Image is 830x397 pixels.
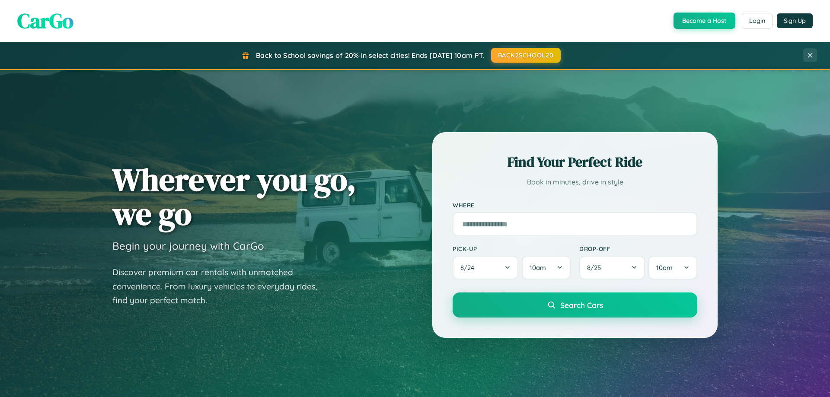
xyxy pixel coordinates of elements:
label: Drop-off [579,245,697,252]
button: 10am [648,256,697,279]
button: 8/25 [579,256,645,279]
button: 8/24 [453,256,518,279]
button: BACK2SCHOOL20 [491,48,561,63]
button: 10am [522,256,571,279]
span: 10am [656,264,673,272]
label: Pick-up [453,245,571,252]
span: Back to School savings of 20% in select cities! Ends [DATE] 10am PT. [256,51,484,60]
button: Become a Host [674,13,735,29]
h2: Find Your Perfect Ride [453,152,697,172]
button: Login [742,13,773,29]
span: 8 / 24 [460,264,479,272]
p: Book in minutes, drive in style [453,176,697,188]
h3: Begin your journey with CarGo [112,239,264,252]
span: Search Cars [560,300,603,310]
h1: Wherever you go, we go [112,162,356,231]
p: Discover premium car rentals with unmatched convenience. From luxury vehicles to everyday rides, ... [112,265,329,308]
label: Where [453,201,697,209]
button: Search Cars [453,292,697,318]
span: CarGo [17,6,73,35]
button: Sign Up [777,13,813,28]
span: 10am [530,264,546,272]
span: 8 / 25 [587,264,605,272]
